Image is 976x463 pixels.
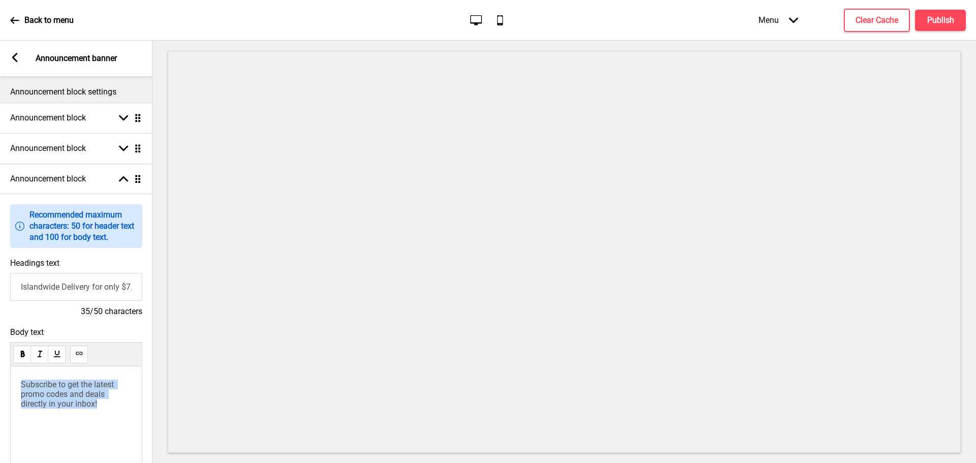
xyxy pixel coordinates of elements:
[24,15,74,26] p: Back to menu
[48,346,66,363] button: underline
[30,346,48,363] button: italic
[856,15,898,26] h4: Clear Cache
[10,112,86,124] h4: Announcement block
[36,53,117,64] p: Announcement banner
[10,327,142,337] span: Body text
[70,346,88,363] button: link
[21,380,116,409] span: Subscribe to get the latest promo codes and deals directly in your inbox!
[10,173,86,184] h4: Announcement block
[29,209,137,243] p: Recommended maximum characters: 50 for header text and 100 for body text.
[10,306,142,317] h4: 35/50 characters
[10,258,59,268] label: Headings text
[844,9,910,32] button: Clear Cache
[13,346,31,363] button: bold
[10,86,142,98] p: Announcement block settings
[748,5,808,35] div: Menu
[915,10,966,31] button: Publish
[10,7,74,34] a: Back to menu
[10,143,86,154] h4: Announcement block
[927,15,954,26] h4: Publish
